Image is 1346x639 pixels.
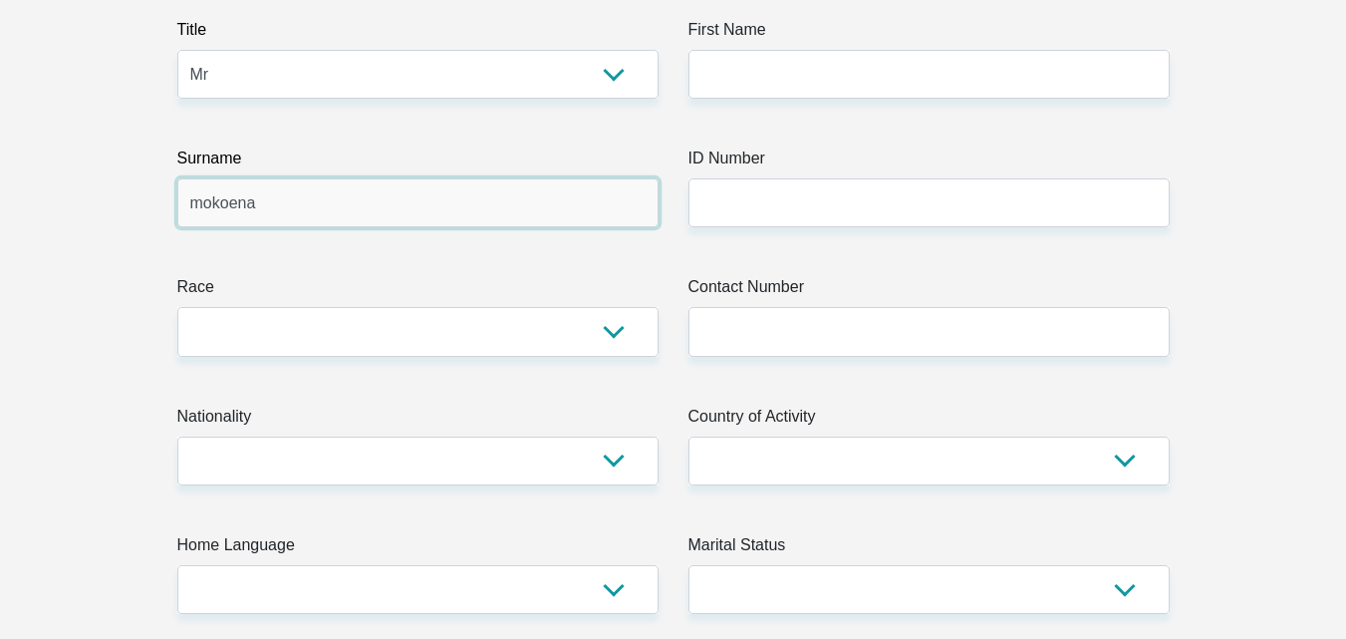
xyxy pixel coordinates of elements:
[177,275,659,307] label: Race
[688,50,1170,99] input: First Name
[177,147,659,178] label: Surname
[688,405,1170,437] label: Country of Activity
[177,18,659,50] label: Title
[688,147,1170,178] label: ID Number
[177,178,659,227] input: Surname
[688,18,1170,50] label: First Name
[688,178,1170,227] input: ID Number
[177,405,659,437] label: Nationality
[688,307,1170,356] input: Contact Number
[688,275,1170,307] label: Contact Number
[177,533,659,565] label: Home Language
[688,533,1170,565] label: Marital Status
